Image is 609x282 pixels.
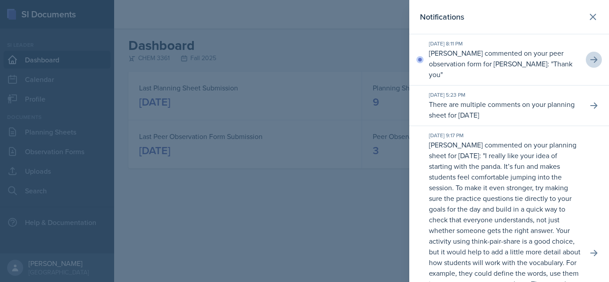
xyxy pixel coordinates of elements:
h2: Notifications [420,11,464,23]
p: [PERSON_NAME] commented on your peer observation form for [PERSON_NAME]: " " [429,48,580,80]
p: There are multiple comments on your planning sheet for [DATE] [429,99,580,120]
div: [DATE] 5:23 PM [429,91,580,99]
div: [DATE] 8:11 PM [429,40,580,48]
div: [DATE] 9:17 PM [429,131,580,139]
